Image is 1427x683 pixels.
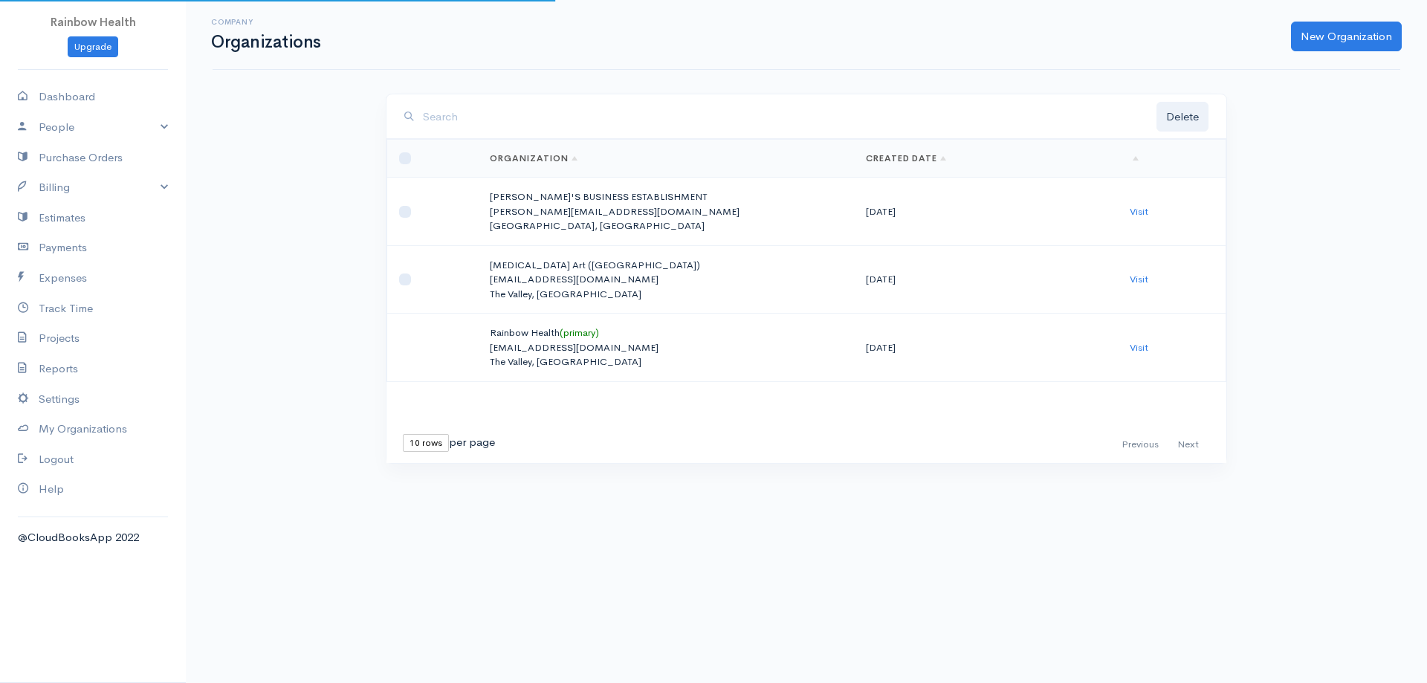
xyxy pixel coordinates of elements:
td: Rainbow Health [478,314,854,382]
a: Created Date [866,152,947,164]
a: New Organization [1291,22,1402,52]
a: Visit [1130,273,1148,285]
h6: Company [211,18,321,26]
span: Rainbow Health [51,15,136,29]
p: [EMAIL_ADDRESS][DOMAIN_NAME] [490,340,842,355]
td: [PERSON_NAME]'S BUSINESS ESTABLISHMENT [478,178,854,246]
div: @CloudBooksApp 2022 [18,529,168,546]
a: Visit [1130,341,1148,354]
td: [DATE] [854,245,1118,314]
span: (primary) [560,326,599,339]
p: The Valley, [GEOGRAPHIC_DATA] [490,287,842,302]
a: Visit [1130,205,1148,218]
p: [EMAIL_ADDRESS][DOMAIN_NAME] [490,272,842,287]
td: [DATE] [854,178,1118,246]
input: Search [423,102,1156,132]
button: Delete [1156,102,1208,132]
a: Organization [490,152,577,164]
p: The Valley, [GEOGRAPHIC_DATA] [490,355,842,369]
div: per page [403,434,495,452]
p: [PERSON_NAME][EMAIL_ADDRESS][DOMAIN_NAME] [490,204,842,219]
h1: Organizations [211,33,321,51]
a: Upgrade [68,36,118,58]
td: [DATE] [854,314,1118,382]
td: [MEDICAL_DATA] Art ([GEOGRAPHIC_DATA]) [478,245,854,314]
p: [GEOGRAPHIC_DATA], [GEOGRAPHIC_DATA] [490,219,842,233]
